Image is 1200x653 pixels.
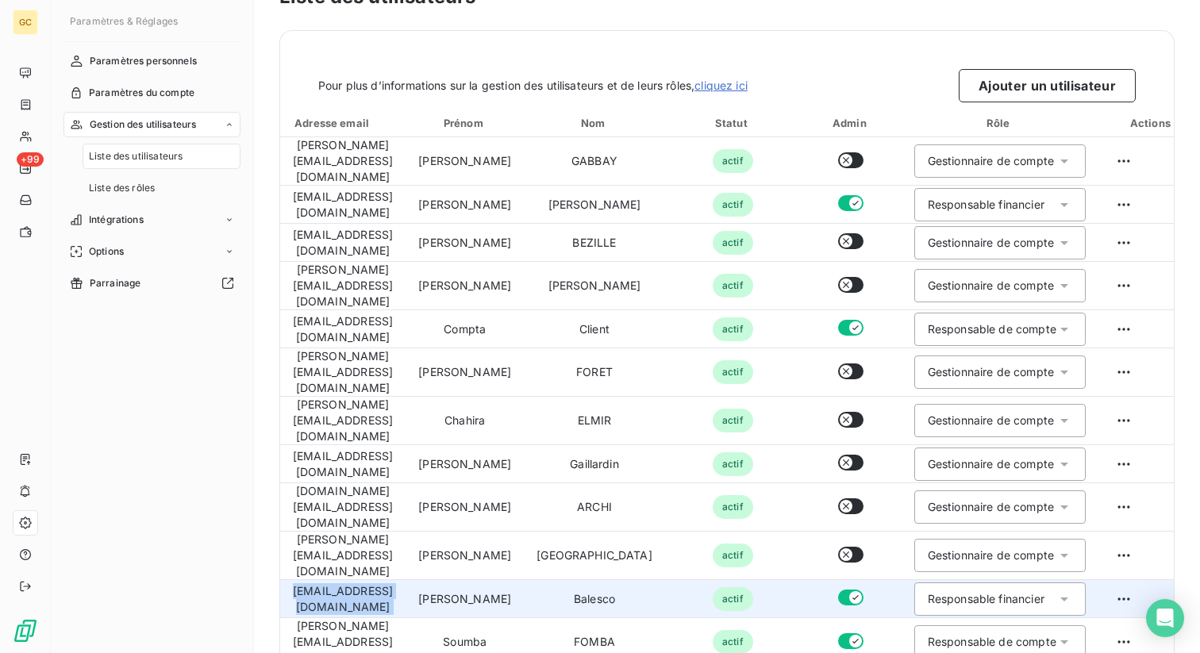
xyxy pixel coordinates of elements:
th: Toggle SortBy [406,109,524,137]
th: Toggle SortBy [280,109,406,137]
td: [EMAIL_ADDRESS][DOMAIN_NAME] [280,445,406,483]
a: Liste des utilisateurs [83,144,240,169]
td: [PERSON_NAME] [406,348,524,397]
div: Nom [527,115,662,131]
td: [PERSON_NAME] [406,580,524,618]
span: Gestion des utilisateurs [90,117,197,132]
div: Responsable financier [928,197,1044,213]
div: Open Intercom Messenger [1146,599,1184,637]
td: Chahira [406,397,524,445]
td: ELMIR [524,397,665,445]
td: [EMAIL_ADDRESS][DOMAIN_NAME] [280,580,406,618]
span: Options [89,244,124,259]
td: [PERSON_NAME] [406,483,524,532]
td: ARCHI [524,483,665,532]
span: Paramètres du compte [89,86,194,100]
td: [PERSON_NAME] [524,186,665,224]
th: Toggle SortBy [665,109,801,137]
a: cliquez ici [694,79,748,92]
div: Statut [668,115,798,131]
a: Intégrations [63,207,240,232]
th: Toggle SortBy [524,109,665,137]
span: actif [713,231,753,255]
div: Gestionnaire de compte [928,456,1054,472]
span: actif [713,587,753,611]
td: [EMAIL_ADDRESS][DOMAIN_NAME] [280,310,406,348]
span: actif [713,149,753,173]
span: actif [713,360,753,384]
div: Gestionnaire de compte [928,547,1054,563]
span: actif [713,452,753,476]
div: GC [13,10,38,35]
td: Gaillardin [524,445,665,483]
td: [PERSON_NAME] [406,224,524,262]
td: Balesco [524,580,665,618]
a: Paramètres personnels [63,48,240,74]
span: actif [713,544,753,567]
div: Prénom [409,115,521,131]
div: Responsable de compte [928,634,1056,650]
div: Rôle [905,115,1095,131]
a: Liste des rôles [83,175,240,201]
span: Liste des rôles [89,181,155,195]
div: Gestionnaire de compte [928,499,1054,515]
td: Compta [406,310,524,348]
td: [PERSON_NAME] [406,445,524,483]
span: actif [713,317,753,341]
a: Paramètres du compte [63,80,240,106]
td: [PERSON_NAME][EMAIL_ADDRESS][DOMAIN_NAME] [280,348,406,397]
span: actif [713,409,753,432]
td: FORET [524,348,665,397]
td: [DOMAIN_NAME][EMAIL_ADDRESS][DOMAIN_NAME] [280,483,406,532]
a: Gestion des utilisateursListe des utilisateursListe des rôles [63,112,240,201]
span: Liste des utilisateurs [89,149,183,163]
div: Gestionnaire de compte [928,235,1054,251]
span: actif [713,495,753,519]
td: [PERSON_NAME][EMAIL_ADDRESS][DOMAIN_NAME] [280,532,406,580]
td: Client [524,310,665,348]
span: Paramètres & Réglages [70,15,178,27]
div: Responsable de compte [928,321,1056,337]
td: [EMAIL_ADDRESS][DOMAIN_NAME] [280,186,406,224]
td: [PERSON_NAME] [524,262,665,310]
a: Options [63,239,240,264]
div: Gestionnaire de compte [928,278,1054,294]
img: Logo LeanPay [13,618,38,643]
span: Pour plus d’informations sur la gestion des utilisateurs et de leurs rôles, [318,78,748,94]
td: [PERSON_NAME] [406,532,524,580]
td: [GEOGRAPHIC_DATA] [524,532,665,580]
div: Gestionnaire de compte [928,364,1054,380]
span: +99 [17,152,44,167]
div: Admin [804,115,898,131]
span: actif [713,193,753,217]
td: [PERSON_NAME][EMAIL_ADDRESS][DOMAIN_NAME] [280,137,406,186]
td: [PERSON_NAME] [406,262,524,310]
td: [PERSON_NAME][EMAIL_ADDRESS][DOMAIN_NAME] [280,397,406,445]
td: [PERSON_NAME][EMAIL_ADDRESS][DOMAIN_NAME] [280,262,406,310]
td: BEZILLE [524,224,665,262]
a: Parrainage [63,271,240,296]
td: [PERSON_NAME] [406,137,524,186]
span: actif [713,274,753,298]
div: Responsable financier [928,591,1044,607]
div: Gestionnaire de compte [928,413,1054,428]
button: Ajouter un utilisateur [959,69,1136,102]
span: Parrainage [90,276,141,290]
div: Adresse email [283,115,402,131]
span: Paramètres personnels [90,54,197,68]
span: Intégrations [89,213,144,227]
a: +99 [13,156,37,181]
td: [PERSON_NAME] [406,186,524,224]
div: Gestionnaire de compte [928,153,1054,169]
td: GABBAY [524,137,665,186]
td: [EMAIL_ADDRESS][DOMAIN_NAME] [280,224,406,262]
